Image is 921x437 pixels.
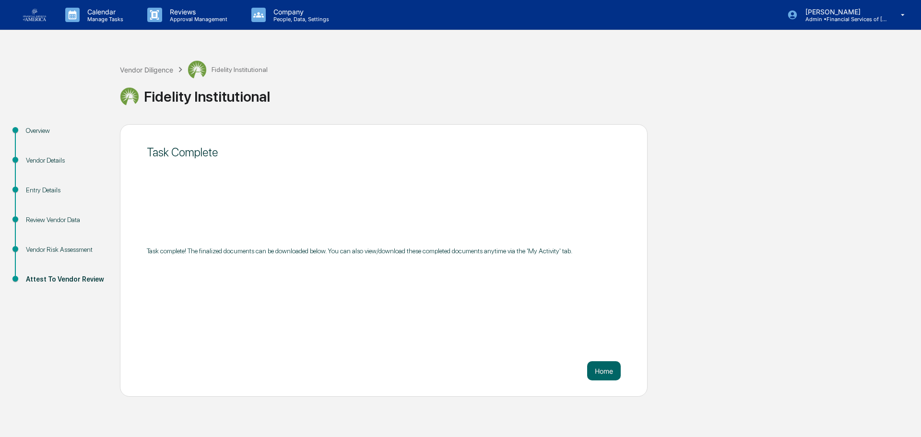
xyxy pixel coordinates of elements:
[147,247,621,255] div: Task complete! The finalized documents can be downloaded below. You can also view/download these ...
[798,16,887,23] p: Admin • Financial Services of [GEOGRAPHIC_DATA]
[120,66,173,74] div: Vendor Diligence
[188,60,268,79] div: Fidelity Institutional
[23,9,46,21] img: logo
[162,8,232,16] p: Reviews
[587,361,621,380] button: Home
[266,8,334,16] p: Company
[26,155,105,165] div: Vendor Details
[80,16,128,23] p: Manage Tasks
[120,87,139,106] img: Vendor Logo
[26,215,105,225] div: Review Vendor Data
[26,185,105,195] div: Entry Details
[80,8,128,16] p: Calendar
[266,16,334,23] p: People, Data, Settings
[798,8,887,16] p: [PERSON_NAME]
[188,60,207,79] img: Vendor Logo
[26,274,105,284] div: Attest To Vendor Review
[26,245,105,255] div: Vendor Risk Assessment
[162,16,232,23] p: Approval Management
[26,126,105,136] div: Overview
[120,87,916,106] div: Fidelity Institutional
[890,405,916,431] iframe: Open customer support
[147,145,621,159] div: Task Complete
